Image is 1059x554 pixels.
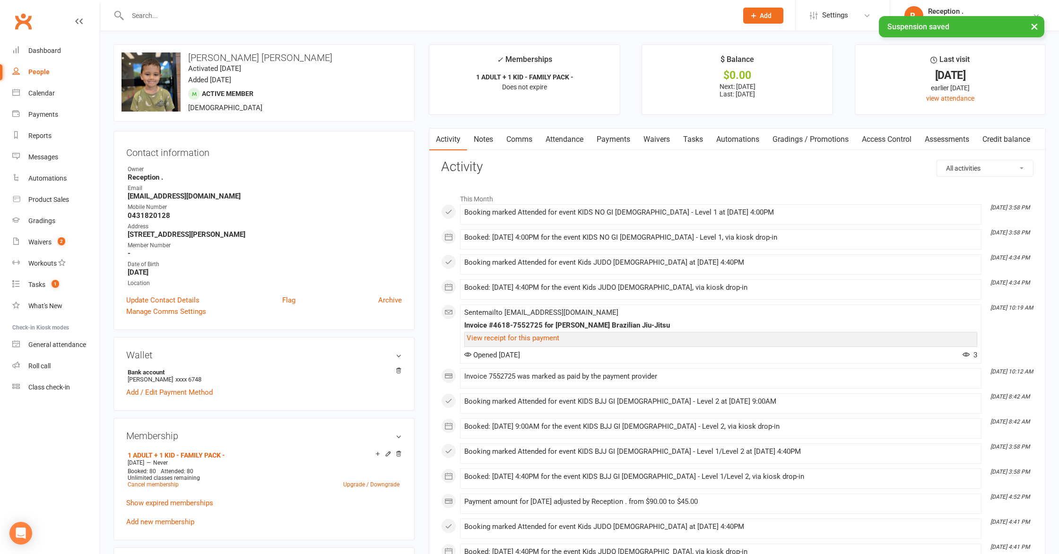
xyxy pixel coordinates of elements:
[904,6,923,25] div: R.
[12,40,100,61] a: Dashboard
[990,393,1030,400] i: [DATE] 8:42 AM
[990,544,1030,550] i: [DATE] 4:41 PM
[12,355,100,377] a: Roll call
[128,260,402,269] div: Date of Birth
[126,499,213,507] a: Show expired memberships
[28,47,61,54] div: Dashboard
[928,16,1033,24] div: [PERSON_NAME] Brazilian Jiu-Jitsu
[12,232,100,253] a: Waivers 2
[128,165,402,174] div: Owner
[28,238,52,246] div: Waivers
[464,372,977,381] div: Invoice 7552725 was marked as paid by the payment provider
[720,53,754,70] div: $ Balance
[126,306,206,317] a: Manage Comms Settings
[128,192,402,200] strong: [EMAIL_ADDRESS][DOMAIN_NAME]
[28,153,58,161] div: Messages
[28,302,62,310] div: What's New
[28,196,69,203] div: Product Sales
[126,367,402,384] li: [PERSON_NAME]
[12,61,100,83] a: People
[126,518,194,526] a: Add new membership
[282,294,295,306] a: Flag
[28,132,52,139] div: Reports
[28,281,45,288] div: Tasks
[128,241,402,250] div: Member Number
[464,351,520,359] span: Opened [DATE]
[651,83,824,98] p: Next: [DATE] Last: [DATE]
[637,129,677,150] a: Waivers
[864,83,1037,93] div: earlier [DATE]
[710,129,766,150] a: Automations
[743,8,783,24] button: Add
[539,129,590,150] a: Attendance
[464,398,977,406] div: Booking marked Attended for event KIDS BJJ GI [DEMOGRAPHIC_DATA] - Level 2 at [DATE] 9:00AM
[28,260,57,267] div: Workouts
[126,431,402,441] h3: Membership
[125,459,402,467] div: —
[467,334,559,342] a: View receipt for this payment
[677,129,710,150] a: Tasks
[12,189,100,210] a: Product Sales
[175,376,201,383] span: xxxx 6748
[11,9,35,33] a: Clubworx
[760,12,772,19] span: Add
[464,259,977,267] div: Booking marked Attended for event Kids JUDO [DEMOGRAPHIC_DATA] at [DATE] 4:40PM
[464,423,977,431] div: Booked: [DATE] 9:00AM for the event KIDS BJJ GI [DEMOGRAPHIC_DATA] - Level 2, via kiosk drop-in
[378,294,402,306] a: Archive
[1026,16,1043,36] button: ×
[990,304,1033,311] i: [DATE] 10:19 AM
[58,237,65,245] span: 2
[12,295,100,317] a: What's New
[464,284,977,292] div: Booked: [DATE] 4:40PM for the event Kids JUDO [DEMOGRAPHIC_DATA], via kiosk drop-in
[128,459,144,466] span: [DATE]
[766,129,855,150] a: Gradings / Promotions
[429,129,467,150] a: Activity
[126,294,200,306] a: Update Contact Details
[918,129,976,150] a: Assessments
[126,350,402,360] h3: Wallet
[128,203,402,212] div: Mobile Number
[441,189,1033,204] li: This Month
[476,73,573,81] strong: 1 ADULT + 1 KID - FAMILY PACK -
[497,53,552,71] div: Memberships
[128,451,225,459] a: 1 ADULT + 1 KID - FAMILY PACK -
[28,217,55,225] div: Gradings
[128,222,402,231] div: Address
[128,249,402,258] strong: -
[12,168,100,189] a: Automations
[161,468,193,475] span: Attended: 80
[28,68,50,76] div: People
[128,279,402,288] div: Location
[963,351,977,359] span: 3
[928,7,1033,16] div: Reception .
[122,52,407,63] h3: [PERSON_NAME] [PERSON_NAME]
[128,173,402,182] strong: Reception .
[188,104,262,112] span: [DEMOGRAPHIC_DATA]
[590,129,637,150] a: Payments
[12,125,100,147] a: Reports
[12,253,100,274] a: Workouts
[128,369,397,376] strong: Bank account
[651,70,824,80] div: $0.00
[125,9,731,22] input: Search...
[990,418,1030,425] i: [DATE] 8:42 AM
[28,174,67,182] div: Automations
[12,147,100,168] a: Messages
[188,64,241,73] time: Activated [DATE]
[464,208,977,216] div: Booking marked Attended for event KIDS NO GI [DEMOGRAPHIC_DATA] - Level 1 at [DATE] 4:00PM
[990,229,1030,236] i: [DATE] 3:58 PM
[128,230,402,239] strong: [STREET_ADDRESS][PERSON_NAME]
[976,129,1037,150] a: Credit balance
[926,95,974,102] a: view attendance
[441,160,1033,174] h3: Activity
[990,204,1030,211] i: [DATE] 3:58 PM
[188,76,231,84] time: Added [DATE]
[464,234,977,242] div: Booked: [DATE] 4:00PM for the event KIDS NO GI [DEMOGRAPHIC_DATA] - Level 1, via kiosk drop-in
[28,89,55,97] div: Calendar
[464,308,618,317] span: Sent email to [EMAIL_ADDRESS][DOMAIN_NAME]
[930,53,970,70] div: Last visit
[502,83,547,91] span: Does not expire
[28,341,86,348] div: General attendance
[128,475,200,481] span: Unlimited classes remaining
[28,362,51,370] div: Roll call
